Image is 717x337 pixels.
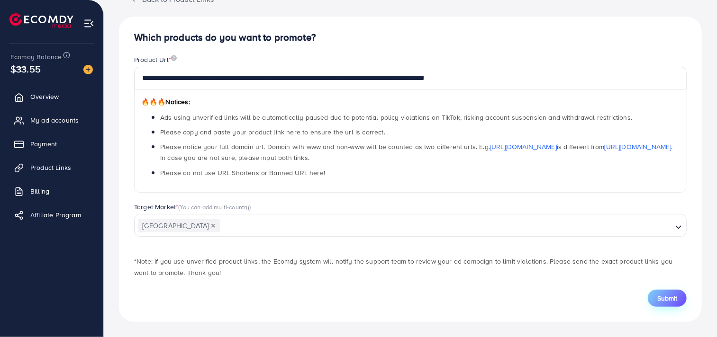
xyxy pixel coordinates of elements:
[141,97,190,106] span: Notices:
[7,87,96,106] a: Overview
[7,111,96,130] a: My ad accounts
[7,205,96,224] a: Affiliate Program
[141,97,165,106] span: 🔥🔥🔥
[83,65,93,74] img: image
[160,168,325,177] span: Please do not use URL Shortens or Banned URL here!
[138,219,220,232] span: [GEOGRAPHIC_DATA]
[7,158,96,177] a: Product Links
[7,134,96,153] a: Payment
[30,163,71,172] span: Product Links
[30,186,49,196] span: Billing
[30,115,79,125] span: My ad accounts
[490,142,557,151] a: [URL][DOMAIN_NAME]
[657,293,677,303] span: Submit
[134,32,687,44] h4: Which products do you want to promote?
[83,18,94,29] img: menu
[30,139,57,149] span: Payment
[160,113,632,122] span: Ads using unverified links will be automatically paused due to potential policy violations on Tik...
[30,92,59,101] span: Overview
[160,142,673,162] span: Please notice your full domain url. Domain with www and non-www will be counted as two different ...
[10,52,62,62] span: Ecomdy Balance
[160,127,385,137] span: Please copy and paste your product link here to ensure the url is correct.
[221,219,672,233] input: Search for option
[134,55,177,64] label: Product Url
[10,62,41,76] span: $33.55
[7,182,96,201] a: Billing
[134,202,251,212] label: Target Market
[605,142,672,151] a: [URL][DOMAIN_NAME]
[134,256,687,278] p: *Note: If you use unverified product links, the Ecomdy system will notify the support team to rev...
[211,223,216,228] button: Deselect Pakistan
[648,290,687,307] button: Submit
[171,55,177,61] img: image
[677,294,710,330] iframe: Chat
[30,210,81,220] span: Affiliate Program
[9,13,73,28] img: logo
[178,203,251,211] span: (You can add multi-country)
[134,214,687,237] div: Search for option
